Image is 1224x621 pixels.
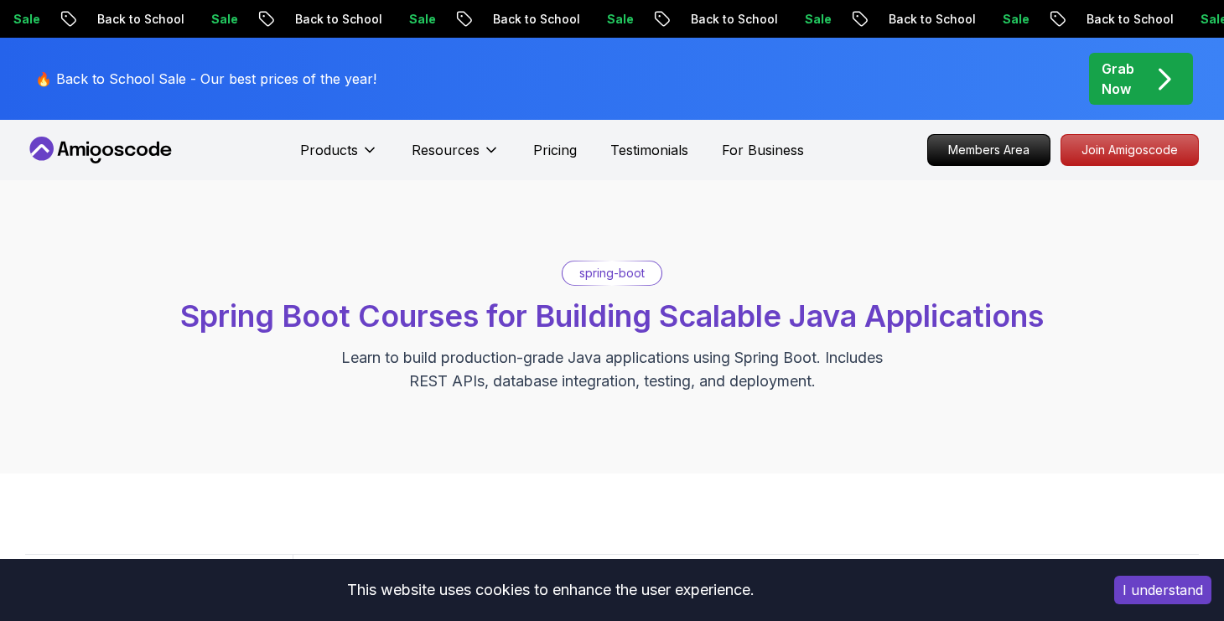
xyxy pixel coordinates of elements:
[330,346,894,393] p: Learn to build production-grade Java applications using Spring Boot. Includes REST APIs, database...
[1061,134,1199,166] a: Join Amigoscode
[875,11,989,28] p: Back to School
[579,265,645,282] p: spring-boot
[198,11,252,28] p: Sale
[791,11,845,28] p: Sale
[396,11,449,28] p: Sale
[480,11,594,28] p: Back to School
[35,69,376,89] p: 🔥 Back to School Sale - Our best prices of the year!
[84,11,198,28] p: Back to School
[594,11,647,28] p: Sale
[412,140,480,160] p: Resources
[1061,135,1198,165] p: Join Amigoscode
[180,298,1044,334] span: Spring Boot Courses for Building Scalable Java Applications
[1114,576,1211,604] button: Accept cookies
[927,134,1050,166] a: Members Area
[282,11,396,28] p: Back to School
[412,140,500,173] button: Resources
[533,140,577,160] a: Pricing
[928,135,1050,165] p: Members Area
[722,140,804,160] a: For Business
[1073,11,1187,28] p: Back to School
[300,140,358,160] p: Products
[13,572,1089,608] div: This website uses cookies to enhance the user experience.
[610,140,688,160] a: Testimonials
[677,11,791,28] p: Back to School
[300,140,378,173] button: Products
[1102,59,1134,99] p: Grab Now
[989,11,1043,28] p: Sale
